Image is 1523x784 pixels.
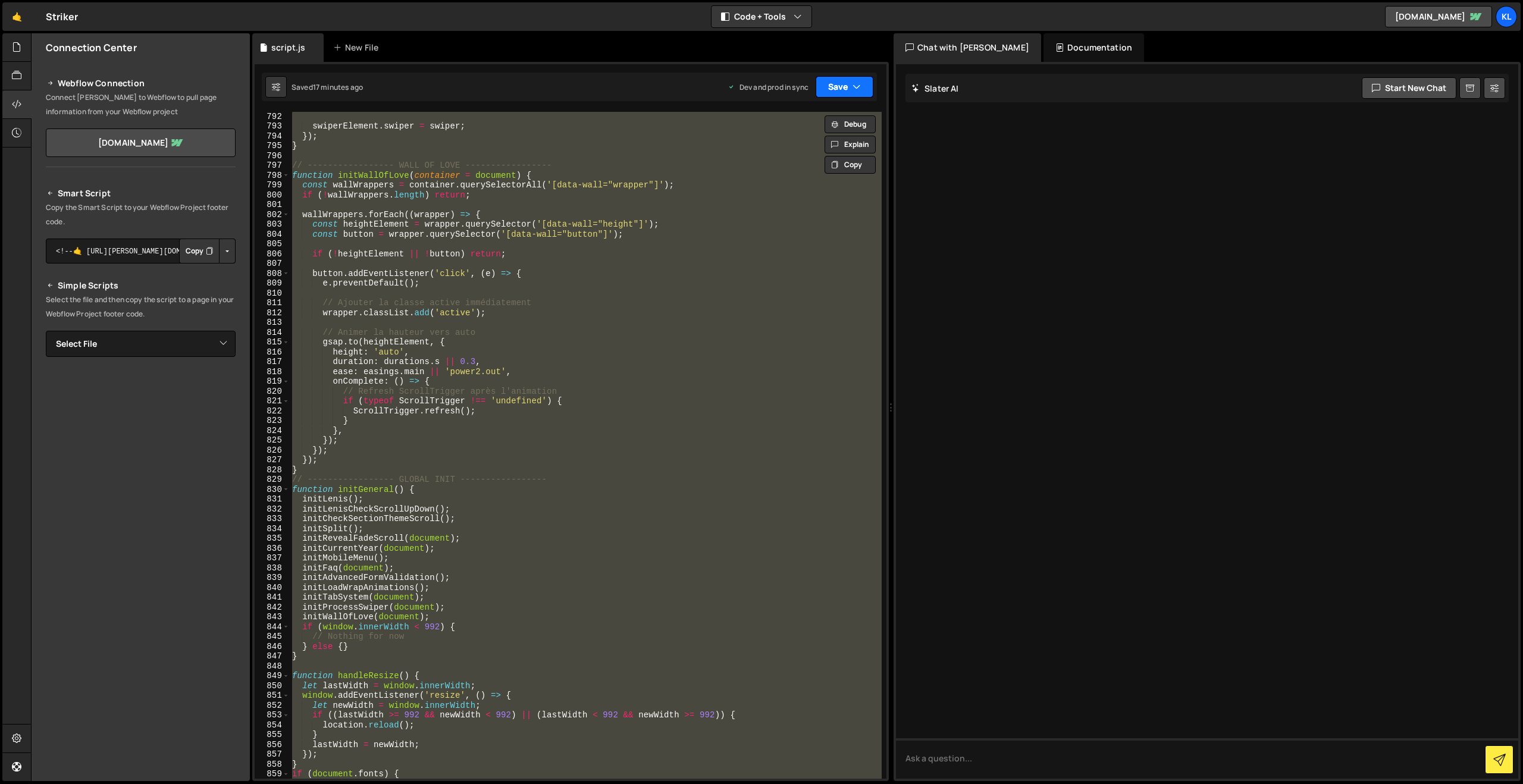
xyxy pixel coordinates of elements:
[825,156,876,174] button: Copy
[46,239,236,264] textarea: <!--🤙 [URL][PERSON_NAME][DOMAIN_NAME]> <script>document.addEventListener("DOMContentLoaded", func...
[255,435,290,446] div: 825
[255,740,290,750] div: 856
[255,151,290,161] div: 796
[255,504,290,515] div: 832
[179,239,236,264] div: Button group with nested dropdown
[255,632,290,642] div: 845
[255,269,290,279] div: 808
[911,83,959,94] h2: Slater AI
[1043,33,1144,62] div: Documentation
[255,583,290,593] div: 840
[255,563,290,573] div: 838
[1385,6,1492,27] a: [DOMAIN_NAME]
[255,730,290,740] div: 855
[255,446,290,456] div: 826
[255,465,290,475] div: 828
[255,131,290,142] div: 794
[255,171,290,181] div: 798
[255,396,290,406] div: 821
[255,121,290,131] div: 793
[46,41,137,54] h2: Connection Center
[1362,77,1456,99] button: Start new chat
[179,239,220,264] button: Copy
[255,288,290,299] div: 810
[255,219,290,230] div: 803
[46,491,237,598] iframe: YouTube video player
[255,671,290,681] div: 849
[255,377,290,387] div: 819
[255,308,290,318] div: 812
[728,82,808,92] div: Dev and prod in sync
[255,249,290,259] div: 806
[46,377,237,484] iframe: YouTube video player
[255,769,290,779] div: 859
[313,82,363,92] div: 17 minutes ago
[255,514,290,524] div: 833
[255,455,290,465] div: 827
[255,622,290,632] div: 844
[255,749,290,760] div: 857
[255,357,290,367] div: 817
[825,115,876,133] button: Debug
[255,651,290,661] div: 847
[255,573,290,583] div: 839
[255,544,290,554] div: 836
[255,661,290,672] div: 848
[816,76,873,98] button: Save
[46,76,236,90] h2: Webflow Connection
[255,475,290,485] div: 829
[255,298,290,308] div: 811
[255,710,290,720] div: 853
[255,681,290,691] div: 850
[894,33,1041,62] div: Chat with [PERSON_NAME]
[46,278,236,293] h2: Simple Scripts
[255,200,290,210] div: 801
[255,190,290,200] div: 800
[255,387,290,397] div: 820
[255,426,290,436] div: 824
[333,42,383,54] div: New File
[271,42,305,54] div: script.js
[255,612,290,622] div: 843
[46,10,78,24] div: Striker
[46,128,236,157] a: [DOMAIN_NAME]
[255,180,290,190] div: 799
[255,524,290,534] div: 834
[255,534,290,544] div: 835
[255,347,290,357] div: 816
[255,337,290,347] div: 815
[255,367,290,377] div: 818
[46,200,236,229] p: Copy the Smart Script to your Webflow Project footer code.
[255,416,290,426] div: 823
[255,592,290,603] div: 841
[255,701,290,711] div: 852
[255,112,290,122] div: 792
[255,691,290,701] div: 851
[1496,6,1517,27] a: Kl
[46,90,236,119] p: Connect [PERSON_NAME] to Webflow to pull page information from your Webflow project
[255,318,290,328] div: 813
[255,494,290,504] div: 831
[255,141,290,151] div: 795
[255,230,290,240] div: 804
[46,293,236,321] p: Select the file and then copy the script to a page in your Webflow Project footer code.
[255,278,290,288] div: 809
[255,210,290,220] div: 802
[255,720,290,730] div: 854
[255,259,290,269] div: 807
[255,760,290,770] div: 858
[255,161,290,171] div: 797
[255,603,290,613] div: 842
[255,485,290,495] div: 830
[255,328,290,338] div: 814
[712,6,811,27] button: Code + Tools
[255,642,290,652] div: 846
[292,82,363,92] div: Saved
[825,136,876,153] button: Explain
[255,239,290,249] div: 805
[46,186,236,200] h2: Smart Script
[2,2,32,31] a: 🤙
[255,553,290,563] div: 837
[255,406,290,416] div: 822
